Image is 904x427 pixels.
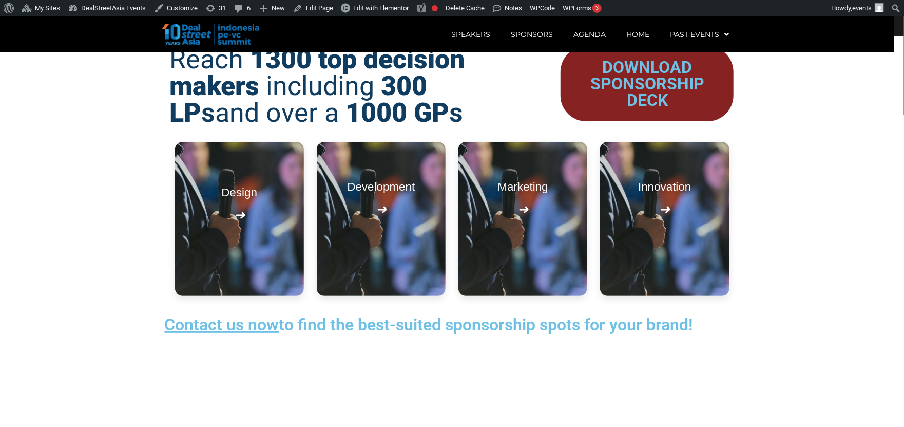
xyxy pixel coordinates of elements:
i: ➜ [234,205,245,225]
span: events [852,4,872,12]
b: 1000 GP [346,97,450,128]
a: Speakers [441,23,501,46]
span: and over a [216,97,339,128]
h3: Innovation [638,180,691,194]
h3: Design [221,186,257,200]
i: ➜ [659,199,670,219]
a: Agenda [563,23,616,46]
h3: Development [347,180,415,194]
a: Home [616,23,660,46]
b: LP [170,97,202,128]
a: Contact us nowto find the best-suited sponsorship spots for your brand! [165,315,694,335]
span: Edit with Elementor [353,4,409,12]
u: Contact us now [165,315,279,335]
i: ➜ [376,199,387,219]
h3: Marketing [497,180,548,194]
a: Sponsors [501,23,563,46]
h2: s s [170,46,499,126]
div: Focus keyphrase not set [432,5,438,11]
span: DOWNLOAD SPONSORSHIP DECK [586,59,708,108]
span: Reach [170,44,244,75]
a: Past Events [660,23,739,46]
b: 300 [381,70,428,102]
span: including [266,70,375,102]
i: ➜ [517,199,528,219]
a: DOWNLOAD SPONSORSHIP DECK [561,46,734,121]
b: 1300 top decision makers [170,44,465,102]
div: 3 [592,4,602,13]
